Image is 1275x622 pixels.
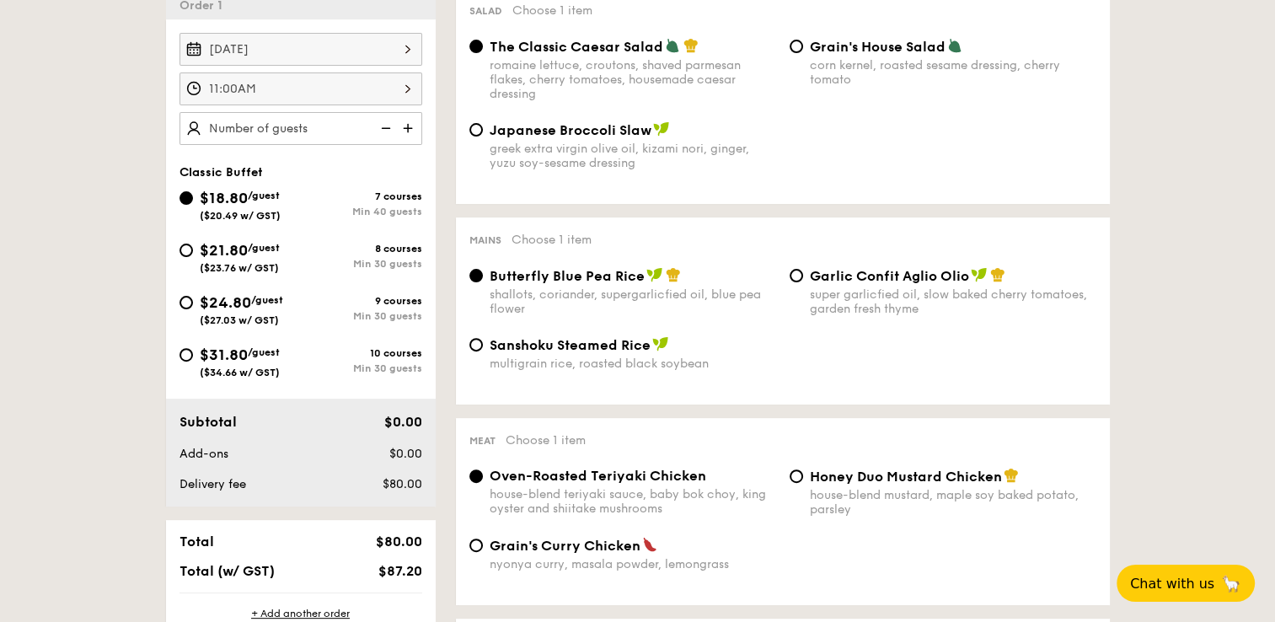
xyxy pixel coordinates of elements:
[1221,574,1241,593] span: 🦙
[179,563,275,579] span: Total (w/ GST)
[666,267,681,282] img: icon-chef-hat.a58ddaea.svg
[810,287,1096,316] div: super garlicfied oil, slow baked cherry tomatoes, garden fresh thyme
[200,346,248,364] span: $31.80
[469,435,496,447] span: Meat
[179,414,237,430] span: Subtotal
[810,488,1096,517] div: house-blend mustard, maple soy baked potato, parsley
[506,433,586,448] span: Choose 1 item
[490,268,645,284] span: Butterfly Blue Pea Rice
[490,337,651,353] span: Sanshoku Steamed Rice
[646,267,663,282] img: icon-vegan.f8ff3823.svg
[200,367,280,378] span: ($34.66 w/ GST)
[179,165,263,180] span: Classic Buffet
[200,262,279,274] span: ($23.76 w/ GST)
[490,487,776,516] div: house-blend teriyaki sauce, baby bok choy, king oyster and shiitake mushrooms
[512,3,592,18] span: Choose 1 item
[1117,565,1255,602] button: Chat with us🦙
[397,112,422,144] img: icon-add.58712e84.svg
[653,121,670,137] img: icon-vegan.f8ff3823.svg
[469,40,483,53] input: The Classic Caesar Saladromaine lettuce, croutons, shaved parmesan flakes, cherry tomatoes, house...
[469,539,483,552] input: Grain's Curry Chickennyonya curry, masala powder, lemongrass
[490,39,663,55] span: The Classic Caesar Salad
[947,38,962,53] img: icon-vegetarian.fe4039eb.svg
[179,112,422,145] input: Number of guests
[469,338,483,351] input: Sanshoku Steamed Ricemultigrain rice, roasted black soybean
[490,58,776,101] div: romaine lettuce, croutons, shaved parmesan flakes, cherry tomatoes, housemade caesar dressing
[301,243,422,255] div: 8 courses
[683,38,699,53] img: icon-chef-hat.a58ddaea.svg
[179,447,228,461] span: Add-ons
[179,534,214,550] span: Total
[490,538,640,554] span: Grain's Curry Chicken
[490,468,706,484] span: Oven-Roasted Teriyaki Chicken
[1004,468,1019,483] img: icon-chef-hat.a58ddaea.svg
[301,362,422,374] div: Min 30 guests
[248,346,280,358] span: /guest
[490,357,776,371] div: multigrain rice, roasted black soybean
[301,206,422,217] div: Min 40 guests
[248,242,280,254] span: /guest
[1130,576,1214,592] span: Chat with us
[301,310,422,322] div: Min 30 guests
[200,314,279,326] span: ($27.03 w/ GST)
[200,210,281,222] span: ($20.49 w/ GST)
[469,469,483,483] input: Oven-Roasted Teriyaki Chickenhouse-blend teriyaki sauce, baby bok choy, king oyster and shiitake ...
[490,142,776,170] div: greek extra virgin olive oil, kizami nori, ginger, yuzu soy-sesame dressing
[469,5,502,17] span: Salad
[810,268,969,284] span: Garlic Confit Aglio Olio
[301,347,422,359] div: 10 courses
[372,112,397,144] img: icon-reduce.1d2dbef1.svg
[200,241,248,260] span: $21.80
[469,123,483,137] input: Japanese Broccoli Slawgreek extra virgin olive oil, kizami nori, ginger, yuzu soy-sesame dressing
[512,233,592,247] span: Choose 1 item
[179,244,193,257] input: $21.80/guest($23.76 w/ GST)8 coursesMin 30 guests
[179,33,422,66] input: Event date
[248,190,280,201] span: /guest
[790,40,803,53] input: Grain's House Saladcorn kernel, roasted sesame dressing, cherry tomato
[301,258,422,270] div: Min 30 guests
[971,267,988,282] img: icon-vegan.f8ff3823.svg
[990,267,1005,282] img: icon-chef-hat.a58ddaea.svg
[200,189,248,207] span: $18.80
[790,269,803,282] input: Garlic Confit Aglio Oliosuper garlicfied oil, slow baked cherry tomatoes, garden fresh thyme
[810,469,1002,485] span: Honey Duo Mustard Chicken
[388,447,421,461] span: $0.00
[642,537,657,552] img: icon-spicy.37a8142b.svg
[490,122,651,138] span: Japanese Broccoli Slaw
[383,414,421,430] span: $0.00
[469,269,483,282] input: Butterfly Blue Pea Riceshallots, coriander, supergarlicfied oil, blue pea flower
[375,534,421,550] span: $80.00
[179,191,193,205] input: $18.80/guest($20.49 w/ GST)7 coursesMin 40 guests
[179,607,422,620] div: + Add another order
[200,293,251,312] span: $24.80
[382,477,421,491] span: $80.00
[490,557,776,571] div: nyonya curry, masala powder, lemongrass
[810,58,1096,87] div: corn kernel, roasted sesame dressing, cherry tomato
[665,38,680,53] img: icon-vegetarian.fe4039eb.svg
[469,234,501,246] span: Mains
[378,563,421,579] span: $87.20
[251,294,283,306] span: /guest
[179,348,193,362] input: $31.80/guest($34.66 w/ GST)10 coursesMin 30 guests
[179,72,422,105] input: Event time
[490,287,776,316] div: shallots, coriander, supergarlicfied oil, blue pea flower
[179,477,246,491] span: Delivery fee
[301,295,422,307] div: 9 courses
[790,469,803,483] input: Honey Duo Mustard Chickenhouse-blend mustard, maple soy baked potato, parsley
[179,296,193,309] input: $24.80/guest($27.03 w/ GST)9 coursesMin 30 guests
[810,39,946,55] span: Grain's House Salad
[652,336,669,351] img: icon-vegan.f8ff3823.svg
[301,190,422,202] div: 7 courses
